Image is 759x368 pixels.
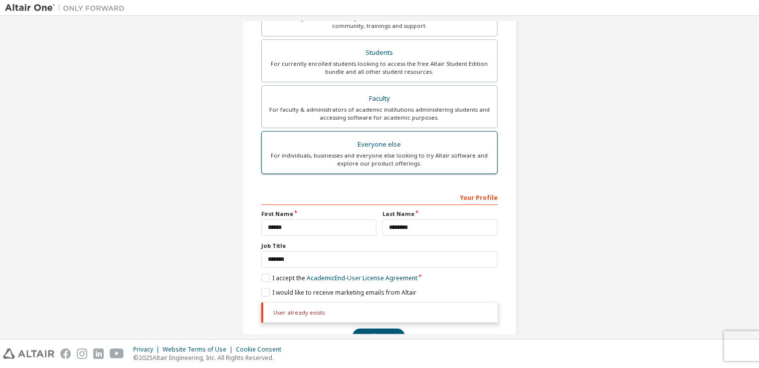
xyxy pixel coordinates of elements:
div: Everyone else [268,138,491,152]
img: linkedin.svg [93,349,104,359]
a: Academic End-User License Agreement [307,274,417,282]
img: Altair One [5,3,130,13]
div: For faculty & administrators of academic institutions administering students and accessing softwa... [268,106,491,122]
img: youtube.svg [110,349,124,359]
div: Students [268,46,491,60]
div: Your Profile [261,189,498,205]
p: © 2025 Altair Engineering, Inc. All Rights Reserved. [133,354,287,362]
div: For existing customers looking to access software downloads, HPC resources, community, trainings ... [268,14,491,30]
div: Faculty [268,92,491,106]
label: First Name [261,210,377,218]
label: I accept the [261,274,417,282]
div: Cookie Consent [236,346,287,354]
div: User already exists [261,303,498,323]
img: instagram.svg [77,349,87,359]
div: Privacy [133,346,163,354]
img: altair_logo.svg [3,349,54,359]
div: For currently enrolled students looking to access the free Altair Student Edition bundle and all ... [268,60,491,76]
div: Website Terms of Use [163,346,236,354]
label: Job Title [261,242,498,250]
div: For individuals, businesses and everyone else looking to try Altair software and explore our prod... [268,152,491,168]
label: I would like to receive marketing emails from Altair [261,288,416,297]
button: Next [353,329,405,344]
img: facebook.svg [60,349,71,359]
label: Last Name [382,210,498,218]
